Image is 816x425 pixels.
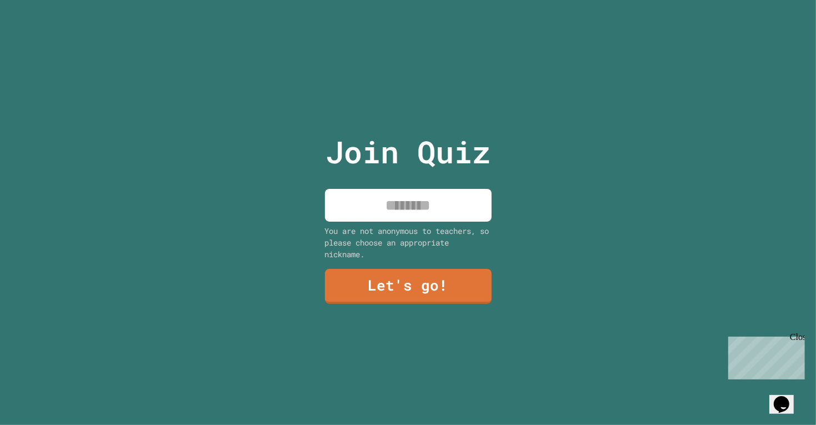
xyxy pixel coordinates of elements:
[769,381,805,414] iframe: chat widget
[325,269,492,304] a: Let's go!
[326,129,490,175] p: Join Quiz
[724,332,805,379] iframe: chat widget
[325,225,492,260] div: You are not anonymous to teachers, so please choose an appropriate nickname.
[4,4,77,71] div: Chat with us now!Close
